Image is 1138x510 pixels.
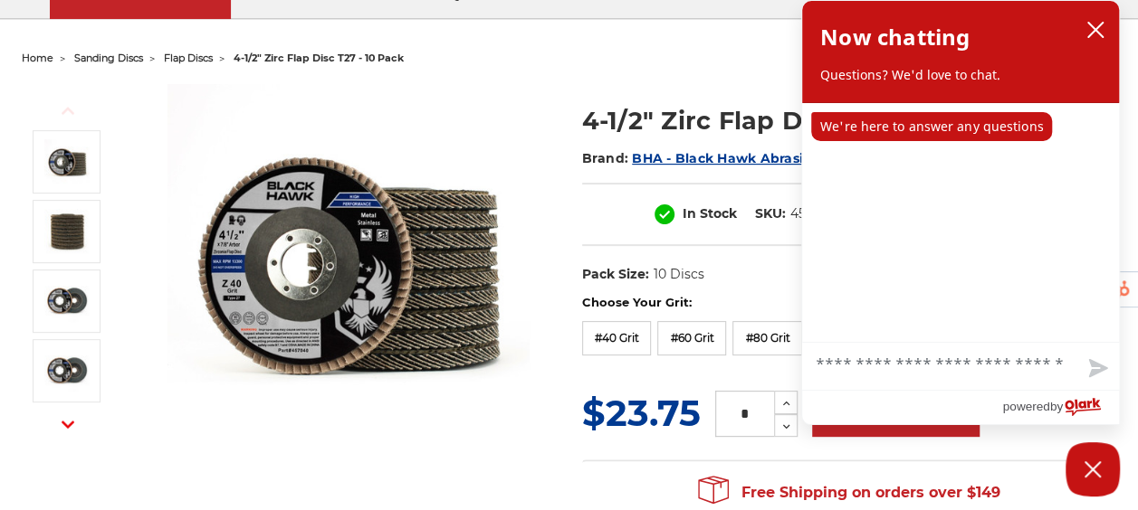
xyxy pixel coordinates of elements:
span: by [1050,395,1063,418]
a: BHA - Black Hawk Abrasives [632,150,826,166]
a: sanding discs [74,52,143,64]
h1: 4-1/2" Zirc Flap Disc T27 - 10 Pack [582,103,1116,138]
button: Previous [46,91,90,130]
img: 40 grit flap disc [44,279,90,324]
label: Choose Your Grit: [582,294,1116,312]
button: Close Chatbox [1066,442,1120,496]
button: Next [46,405,90,444]
span: Brand: [582,150,629,166]
dd: 10 Discs [653,265,703,284]
span: 4-1/2" zirc flap disc t27 - 10 pack [234,52,404,64]
span: $23.75 [582,391,701,435]
a: Powered by Olark [1002,391,1119,424]
img: Black Hawk 4-1/2" x 7/8" Flap Disc Type 27 - 10 Pack [44,139,90,184]
button: close chatbox [1081,16,1110,43]
img: 60 grit flap disc [44,348,90,393]
dt: Pack Size: [582,265,649,284]
span: powered [1002,395,1049,418]
img: Black Hawk 4-1/2" x 7/8" Flap Disc Type 27 - 10 Pack [167,84,530,446]
img: 10 pack of 4.5" Black Hawk Flap Discs [44,209,90,254]
dt: SKU: [755,204,786,223]
span: In Stock [683,205,737,222]
dd: 457 [790,204,813,223]
p: Questions? We'd love to chat. [820,66,1101,84]
h2: Now chatting [820,19,970,55]
button: Send message [1074,348,1119,390]
a: flap discs [164,52,213,64]
p: We're here to answer any questions [811,112,1052,141]
a: home [22,52,53,64]
div: chat [802,103,1119,342]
